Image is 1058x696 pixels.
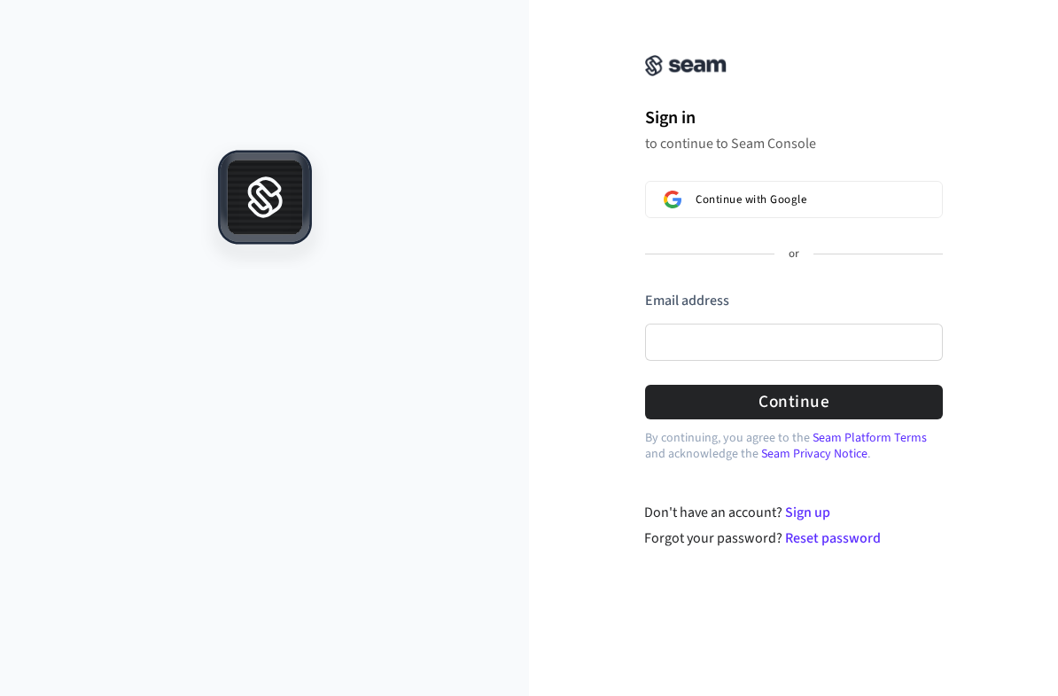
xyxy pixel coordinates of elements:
[785,528,881,548] a: Reset password
[664,191,681,208] img: Sign in with Google
[645,430,943,462] p: By continuing, you agree to the and acknowledge the .
[645,135,943,152] p: to continue to Seam Console
[789,246,799,262] p: or
[696,192,806,207] span: Continue with Google
[645,55,727,76] img: Seam Console
[645,291,729,310] label: Email address
[761,445,867,463] a: Seam Privacy Notice
[644,502,943,523] div: Don't have an account?
[785,503,830,522] a: Sign up
[813,429,927,447] a: Seam Platform Terms
[645,105,943,131] h1: Sign in
[644,528,943,549] div: Forgot your password?
[645,385,943,419] button: Continue
[645,181,943,218] button: Sign in with GoogleContinue with Google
